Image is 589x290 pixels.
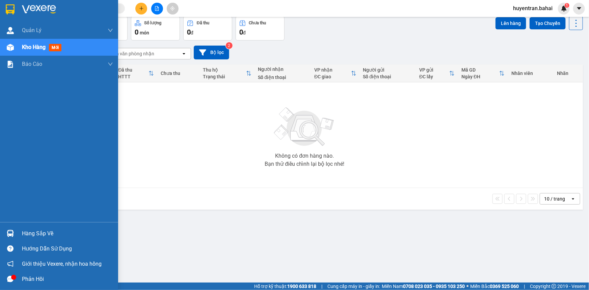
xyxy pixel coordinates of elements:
span: | [524,283,525,290]
sup: 1 [565,3,569,8]
sup: 2 [226,42,233,49]
div: ĐC giao [314,74,351,79]
img: warehouse-icon [7,44,14,51]
div: Chưa thu [249,21,266,25]
span: Giới thiệu Vexere, nhận hoa hồng [22,260,102,268]
span: món [140,30,149,35]
span: notification [7,261,14,267]
div: Trạng thái [203,74,246,79]
div: Người nhận [258,67,308,72]
div: Chưa thu [161,71,196,76]
div: VP nhận [314,67,351,73]
span: plus [139,6,144,11]
div: ĐC lấy [419,74,449,79]
button: Đã thu0đ [183,16,232,41]
svg: open [570,196,576,202]
span: | [321,283,322,290]
span: 0 [239,28,243,36]
div: Chọn văn phòng nhận [108,50,154,57]
span: Kho hàng [22,44,46,50]
span: Miền Nam [382,283,465,290]
span: Báo cáo [22,60,42,68]
div: Mã GD [461,67,499,73]
span: 0 [135,28,138,36]
img: icon-new-feature [561,5,567,11]
div: 10 / trang [544,195,565,202]
span: message [7,276,14,282]
strong: 1900 633 818 [287,284,316,289]
span: file-add [155,6,159,11]
div: Nhân viên [511,71,550,76]
button: Chưa thu0đ [236,16,285,41]
span: đ [191,30,193,35]
th: Toggle SortBy [199,64,255,82]
div: Số lượng [144,21,162,25]
span: huyentran.bahai [508,4,558,12]
span: down [108,61,113,67]
svg: open [181,51,187,56]
button: plus [135,3,147,15]
span: copyright [552,284,556,289]
div: Thu hộ [203,67,246,73]
span: Hỗ trợ kỹ thuật: [254,283,316,290]
span: Miền Bắc [470,283,519,290]
button: caret-down [573,3,585,15]
span: aim [170,6,175,11]
span: Cung cấp máy in - giấy in: [327,283,380,290]
span: 0 [187,28,191,36]
div: HTTT [118,74,148,79]
div: Bạn thử điều chỉnh lại bộ lọc nhé! [265,161,344,167]
th: Toggle SortBy [311,64,359,82]
img: warehouse-icon [7,230,14,237]
span: question-circle [7,245,14,252]
th: Toggle SortBy [115,64,157,82]
button: Số lượng0món [131,16,180,41]
strong: 0369 525 060 [490,284,519,289]
div: Đã thu [197,21,209,25]
div: Không có đơn hàng nào. [275,153,334,159]
span: ⚪️ [466,285,468,288]
div: VP gửi [419,67,449,73]
th: Toggle SortBy [458,64,508,82]
div: Nhãn [557,71,580,76]
div: Ngày ĐH [461,74,499,79]
div: Hướng dẫn sử dụng [22,244,113,254]
div: Số điện thoại [258,75,308,80]
span: đ [243,30,246,35]
img: logo-vxr [6,4,15,15]
span: caret-down [576,5,582,11]
div: Hàng sắp về [22,229,113,239]
span: 1 [566,3,568,8]
span: mới [49,44,61,51]
div: Số điện thoại [363,74,413,79]
button: Lên hàng [496,17,526,29]
button: file-add [151,3,163,15]
div: Người gửi [363,67,413,73]
button: Tạo Chuyến [530,17,566,29]
button: Bộ lọc [194,46,229,59]
div: Phản hồi [22,274,113,284]
button: aim [167,3,179,15]
strong: 0708 023 035 - 0935 103 250 [403,284,465,289]
span: down [108,28,113,33]
div: Đã thu [118,67,148,73]
img: warehouse-icon [7,27,14,34]
img: svg+xml;base64,PHN2ZyBjbGFzcz0ibGlzdC1wbHVnX19zdmciIHhtbG5zPSJodHRwOi8vd3d3LnczLm9yZy8yMDAwL3N2Zy... [271,103,338,151]
th: Toggle SortBy [416,64,458,82]
span: Quản Lý [22,26,42,34]
img: solution-icon [7,61,14,68]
